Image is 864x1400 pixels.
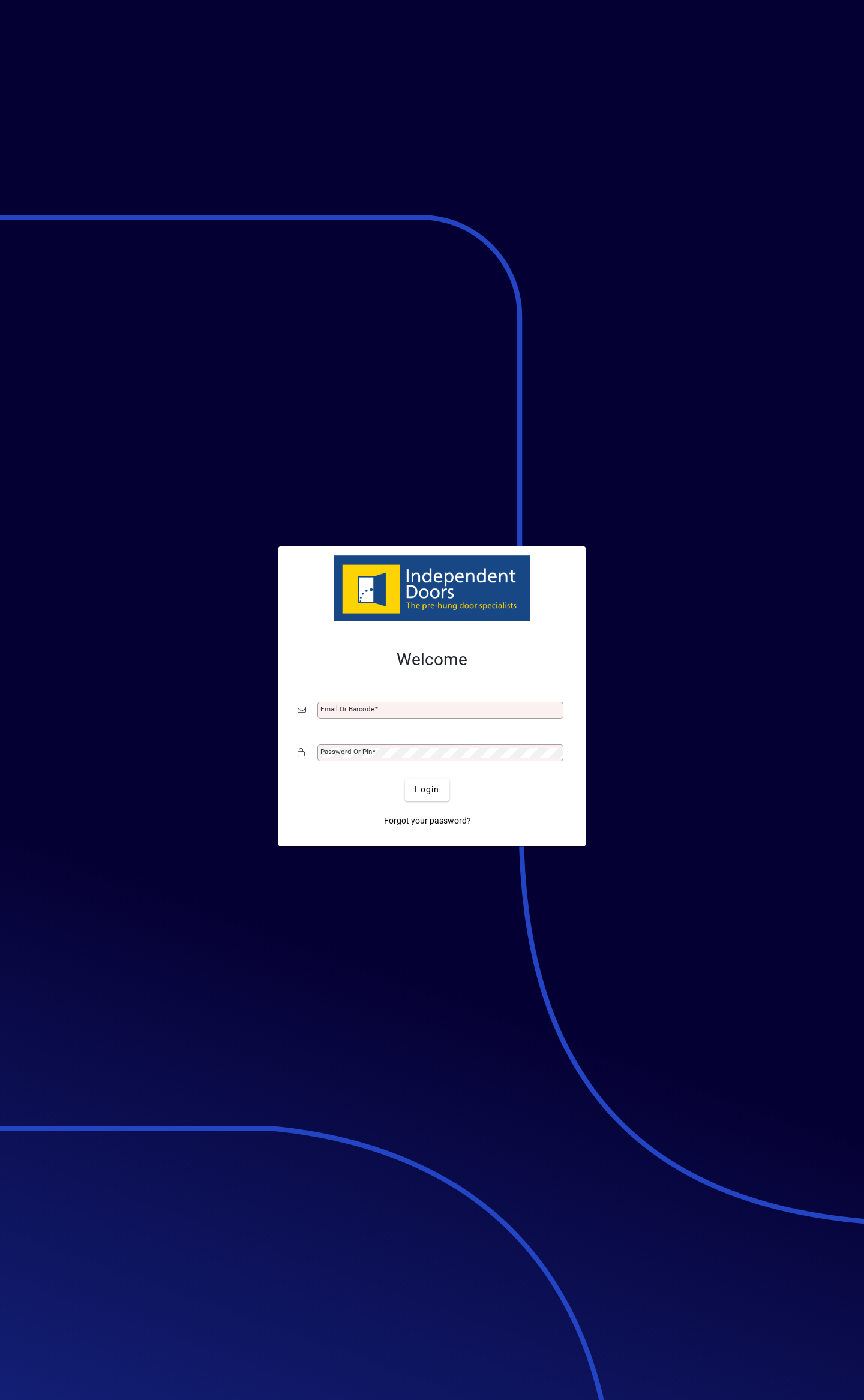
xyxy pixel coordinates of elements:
[405,779,449,801] button: Login
[298,650,566,670] h2: Welcome
[320,705,374,713] mat-label: Email or Barcode
[320,747,372,756] mat-label: Password or Pin
[415,783,439,796] span: Login
[379,810,476,832] a: Forgot your password?
[384,815,471,827] span: Forgot your password?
